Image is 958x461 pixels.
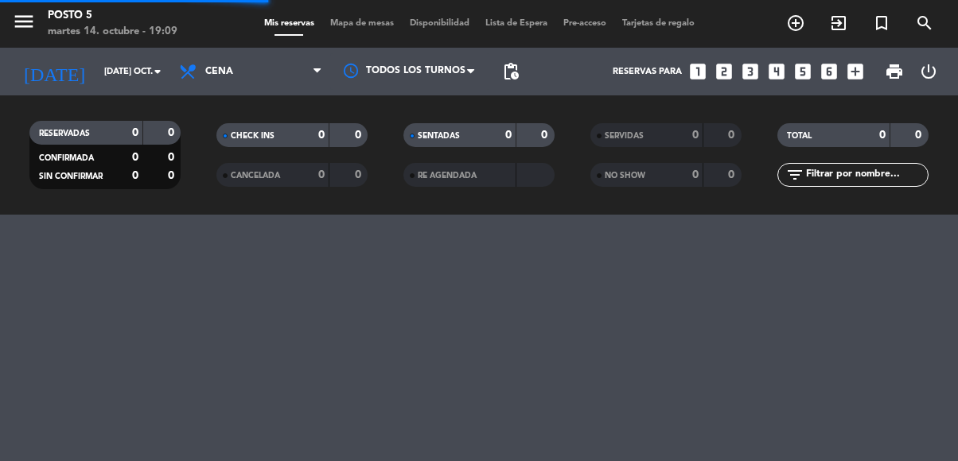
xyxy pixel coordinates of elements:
[231,172,280,180] span: CANCELADA
[804,166,928,184] input: Filtrar por nombre...
[605,172,645,180] span: NO SHOW
[786,14,805,33] i: add_circle_outline
[613,67,682,77] span: Reservas para
[728,130,738,141] strong: 0
[48,24,177,40] div: martes 14. octubre - 19:09
[614,19,703,28] span: Tarjetas de regalo
[912,48,946,95] div: LOG OUT
[915,14,934,33] i: search
[605,132,644,140] span: SERVIDAS
[418,132,460,140] span: SENTADAS
[787,132,812,140] span: TOTAL
[785,165,804,184] i: filter_list
[12,10,36,39] button: menu
[231,132,275,140] span: CHECK INS
[132,170,138,181] strong: 0
[692,130,699,141] strong: 0
[915,130,925,141] strong: 0
[12,10,36,33] i: menu
[168,127,177,138] strong: 0
[714,61,734,82] i: looks_two
[501,62,520,81] span: pending_actions
[355,169,364,180] strong: 0
[692,169,699,180] strong: 0
[829,14,848,33] i: exit_to_app
[39,154,94,162] span: CONFIRMADA
[132,152,138,163] strong: 0
[39,130,90,138] span: RESERVADAS
[919,62,938,81] i: power_settings_new
[205,66,233,77] span: Cena
[845,61,866,82] i: add_box
[555,19,614,28] span: Pre-acceso
[12,54,96,89] i: [DATE]
[148,62,167,81] i: arrow_drop_down
[256,19,322,28] span: Mis reservas
[728,169,738,180] strong: 0
[792,61,813,82] i: looks_5
[402,19,477,28] span: Disponibilidad
[168,152,177,163] strong: 0
[687,61,708,82] i: looks_one
[872,14,891,33] i: turned_in_not
[879,130,886,141] strong: 0
[541,130,551,141] strong: 0
[477,19,555,28] span: Lista de Espera
[48,8,177,24] div: Posto 5
[885,62,904,81] span: print
[766,61,787,82] i: looks_4
[355,130,364,141] strong: 0
[418,172,477,180] span: RE AGENDADA
[505,130,512,141] strong: 0
[318,169,325,180] strong: 0
[318,130,325,141] strong: 0
[39,172,103,180] span: SIN CONFIRMAR
[168,170,177,181] strong: 0
[132,127,138,138] strong: 0
[740,61,761,82] i: looks_3
[819,61,839,82] i: looks_6
[322,19,402,28] span: Mapa de mesas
